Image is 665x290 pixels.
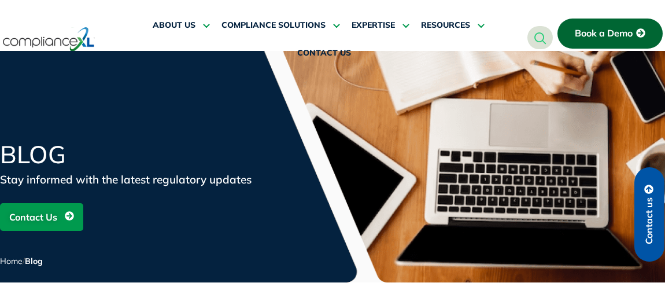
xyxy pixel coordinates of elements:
a: Contact us [634,167,664,262]
span: ABOUT US [153,20,195,31]
a: RESOURCES [421,12,485,39]
a: COMPLIANCE SOLUTIONS [221,12,340,39]
span: Blog [25,256,43,266]
a: Book a Demo [557,19,663,49]
span: COMPLIANCE SOLUTIONS [221,20,326,31]
span: Contact us [644,197,655,244]
span: EXPERTISE [352,20,395,31]
a: CONTACT US [297,39,351,67]
img: logo-one.svg [3,26,95,53]
span: CONTACT US [297,48,351,58]
span: Book a Demo [575,28,633,39]
a: navsearch-button [527,26,553,49]
span: RESOURCES [421,20,470,31]
span: Contact Us [9,206,57,228]
a: ABOUT US [153,12,210,39]
a: EXPERTISE [352,12,409,39]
